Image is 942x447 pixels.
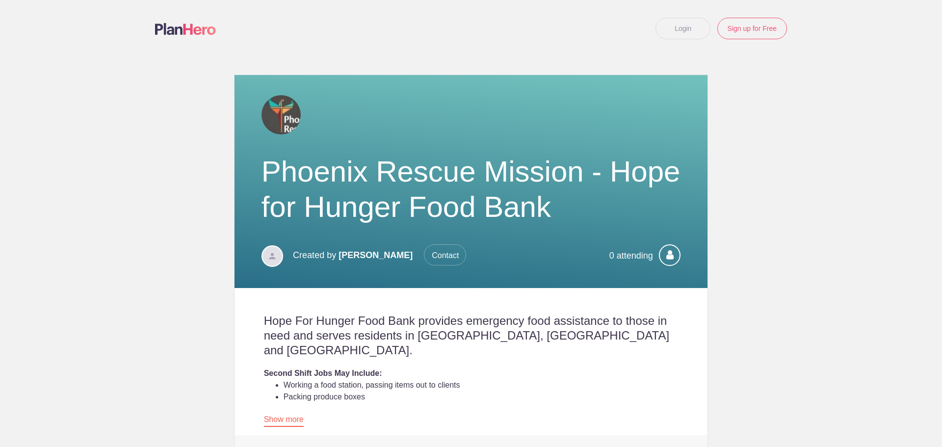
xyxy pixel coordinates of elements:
span: Contact [424,244,466,265]
h2: Hope For Hunger Food Bank provides emergency food assistance to those in need and serves resident... [264,314,679,358]
a: Sign up for Free [717,18,787,39]
img: Logo main planhero [155,23,216,35]
p: Created by [293,244,466,266]
strong: Second Shift Jobs May Include: [264,369,382,377]
a: Login [655,18,710,39]
a: Show more [264,415,304,427]
img: New logo [262,95,301,134]
p: 0 attending [609,245,653,266]
h1: Phoenix Rescue Mission - Hope for Hunger Food Bank [262,154,681,225]
li: Packing produce boxes [284,391,679,403]
li: Front lot: welcoming clients, helping load food into cars, gathering carts [284,403,679,415]
img: Davatar [262,245,283,267]
span: [PERSON_NAME] [339,250,413,260]
li: Working a food station, passing items out to clients [284,379,679,391]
